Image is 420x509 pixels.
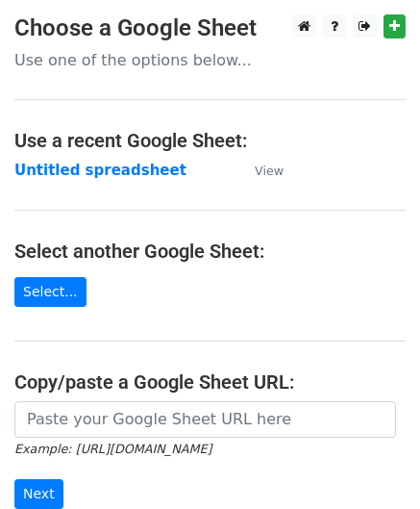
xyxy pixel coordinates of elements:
h4: Select another Google Sheet: [14,240,406,263]
h4: Copy/paste a Google Sheet URL: [14,370,406,394]
a: View [235,162,284,179]
h4: Use a recent Google Sheet: [14,129,406,152]
p: Use one of the options below... [14,50,406,70]
small: Example: [URL][DOMAIN_NAME] [14,442,211,456]
input: Paste your Google Sheet URL here [14,401,396,438]
small: View [255,164,284,178]
a: Select... [14,277,86,307]
a: Untitled spreadsheet [14,162,186,179]
h3: Choose a Google Sheet [14,14,406,42]
input: Next [14,479,63,509]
